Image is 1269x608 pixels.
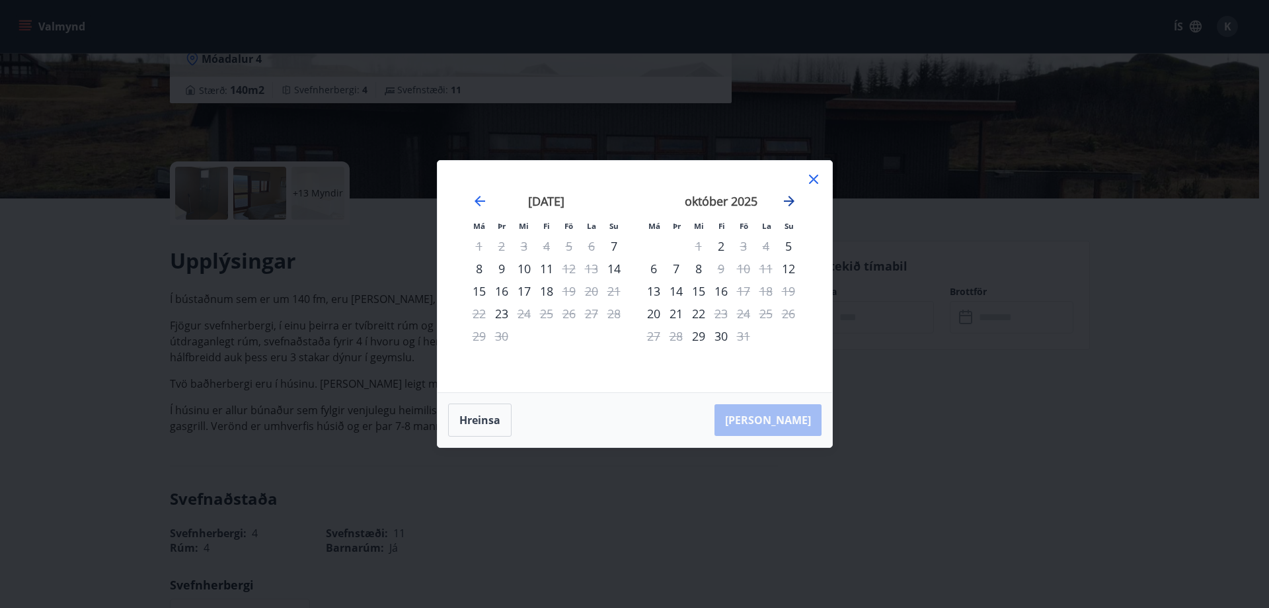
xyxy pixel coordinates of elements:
[685,193,757,209] strong: október 2025
[468,257,490,280] div: 8
[490,280,513,302] td: Choose þriðjudagur, 16. september 2025 as your check-in date. It’s available.
[513,257,535,280] td: Choose miðvikudagur, 10. september 2025 as your check-in date. It’s available.
[490,257,513,280] td: Choose þriðjudagur, 9. september 2025 as your check-in date. It’s available.
[755,235,777,257] td: Not available. laugardagur, 4. október 2025
[580,235,603,257] td: Not available. laugardagur, 6. september 2025
[710,325,732,347] div: 30
[732,325,755,347] div: Aðeins útritun í boði
[762,221,771,231] small: La
[603,280,625,302] td: Not available. sunnudagur, 21. september 2025
[513,302,535,325] div: Aðeins útritun í boði
[665,302,687,325] div: 21
[558,257,580,280] td: Not available. föstudagur, 12. september 2025
[687,325,710,347] div: Aðeins innritun í boði
[665,302,687,325] td: Choose þriðjudagur, 21. október 2025 as your check-in date. It’s available.
[490,302,513,325] div: Aðeins innritun í boði
[498,221,506,231] small: Þr
[687,257,710,280] div: 8
[777,235,800,257] td: Choose sunnudagur, 5. október 2025 as your check-in date. It’s available.
[642,257,665,280] td: Choose mánudagur, 6. október 2025 as your check-in date. It’s available.
[580,302,603,325] td: Not available. laugardagur, 27. september 2025
[687,280,710,302] div: 15
[564,221,573,231] small: Fö
[642,257,665,280] div: 6
[558,280,580,302] td: Not available. föstudagur, 19. september 2025
[587,221,596,231] small: La
[687,280,710,302] td: Choose miðvikudagur, 15. október 2025 as your check-in date. It’s available.
[710,257,732,280] td: Not available. fimmtudagur, 9. október 2025
[603,235,625,257] td: Choose sunnudagur, 7. september 2025 as your check-in date. It’s available.
[468,235,490,257] td: Not available. mánudagur, 1. september 2025
[710,235,732,257] div: Aðeins innritun í boði
[694,221,704,231] small: Mi
[535,280,558,302] div: 18
[490,302,513,325] td: Choose þriðjudagur, 23. september 2025 as your check-in date. It’s available.
[777,235,800,257] div: Aðeins innritun í boði
[687,235,710,257] td: Not available. miðvikudagur, 1. október 2025
[687,302,710,325] div: 22
[687,325,710,347] td: Choose miðvikudagur, 29. október 2025 as your check-in date. It’s available.
[513,280,535,302] div: 17
[513,257,535,280] div: 10
[755,302,777,325] td: Not available. laugardagur, 25. október 2025
[580,280,603,302] td: Not available. laugardagur, 20. september 2025
[687,257,710,280] td: Choose miðvikudagur, 8. október 2025 as your check-in date. It’s available.
[535,235,558,257] td: Not available. fimmtudagur, 4. september 2025
[732,302,755,325] td: Not available. föstudagur, 24. október 2025
[558,302,580,325] td: Not available. föstudagur, 26. september 2025
[785,221,794,231] small: Su
[642,280,665,302] td: Choose mánudagur, 13. október 2025 as your check-in date. It’s available.
[665,257,687,280] td: Choose þriðjudagur, 7. október 2025 as your check-in date. It’s available.
[603,302,625,325] td: Not available. sunnudagur, 28. september 2025
[535,280,558,302] td: Choose fimmtudagur, 18. september 2025 as your check-in date. It’s available.
[710,280,732,302] td: Choose fimmtudagur, 16. október 2025 as your check-in date. It’s available.
[603,257,625,280] div: Aðeins innritun í boði
[665,257,687,280] div: 7
[468,302,490,325] td: Not available. mánudagur, 22. september 2025
[513,235,535,257] td: Not available. miðvikudagur, 3. september 2025
[777,302,800,325] td: Not available. sunnudagur, 26. október 2025
[781,193,797,209] div: Move forward to switch to the next month.
[453,177,816,376] div: Calendar
[687,302,710,325] td: Choose miðvikudagur, 22. október 2025 as your check-in date. It’s available.
[558,280,580,302] div: Aðeins útritun í boði
[732,280,755,302] td: Not available. föstudagur, 17. október 2025
[755,280,777,302] td: Not available. laugardagur, 18. október 2025
[710,325,732,347] td: Choose fimmtudagur, 30. október 2025 as your check-in date. It’s available.
[673,221,681,231] small: Þr
[535,257,558,280] td: Choose fimmtudagur, 11. september 2025 as your check-in date. It’s available.
[490,257,513,280] div: 9
[665,280,687,302] td: Choose þriðjudagur, 14. október 2025 as your check-in date. It’s available.
[603,257,625,280] td: Choose sunnudagur, 14. september 2025 as your check-in date. It’s available.
[535,257,558,280] div: 11
[448,404,512,437] button: Hreinsa
[755,257,777,280] td: Not available. laugardagur, 11. október 2025
[740,221,748,231] small: Fö
[519,221,529,231] small: Mi
[490,280,513,302] div: 16
[732,325,755,347] td: Not available. föstudagur, 31. október 2025
[558,257,580,280] div: Aðeins útritun í boði
[468,325,490,347] td: Not available. mánudagur, 29. september 2025
[528,193,564,209] strong: [DATE]
[468,280,490,302] div: 15
[609,221,619,231] small: Su
[513,280,535,302] td: Choose miðvikudagur, 17. september 2025 as your check-in date. It’s available.
[642,302,665,325] td: Choose mánudagur, 20. október 2025 as your check-in date. It’s available.
[665,325,687,347] td: Not available. þriðjudagur, 28. október 2025
[732,280,755,302] div: Aðeins útritun í boði
[710,302,732,325] div: Aðeins útritun í boði
[710,280,732,302] div: 16
[468,257,490,280] td: Choose mánudagur, 8. september 2025 as your check-in date. It’s available.
[777,280,800,302] td: Not available. sunnudagur, 19. október 2025
[665,280,687,302] div: 14
[642,302,665,325] div: Aðeins innritun í boði
[580,257,603,280] td: Not available. laugardagur, 13. september 2025
[710,257,732,280] div: Aðeins útritun í boði
[558,235,580,257] td: Not available. föstudagur, 5. september 2025
[468,280,490,302] td: Choose mánudagur, 15. september 2025 as your check-in date. It’s available.
[710,302,732,325] td: Not available. fimmtudagur, 23. október 2025
[513,302,535,325] td: Not available. miðvikudagur, 24. september 2025
[777,257,800,280] td: Choose sunnudagur, 12. október 2025 as your check-in date. It’s available.
[490,325,513,347] td: Not available. þriðjudagur, 30. september 2025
